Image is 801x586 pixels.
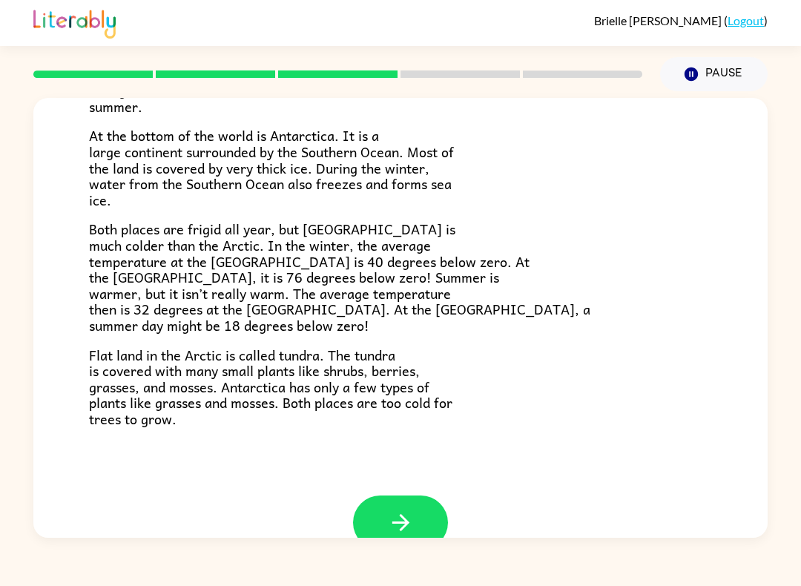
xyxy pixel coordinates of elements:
[89,125,454,210] span: At the bottom of the world is Antarctica. It is a large continent surrounded by the Southern Ocea...
[33,6,116,39] img: Literably
[89,218,590,336] span: Both places are frigid all year, but [GEOGRAPHIC_DATA] is much colder than the Arctic. In the win...
[89,344,452,429] span: Flat land in the Arctic is called tundra. The tundra is covered with many small plants like shrub...
[728,13,764,27] a: Logout
[594,13,768,27] div: ( )
[594,13,724,27] span: Brielle [PERSON_NAME]
[660,57,768,91] button: Pause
